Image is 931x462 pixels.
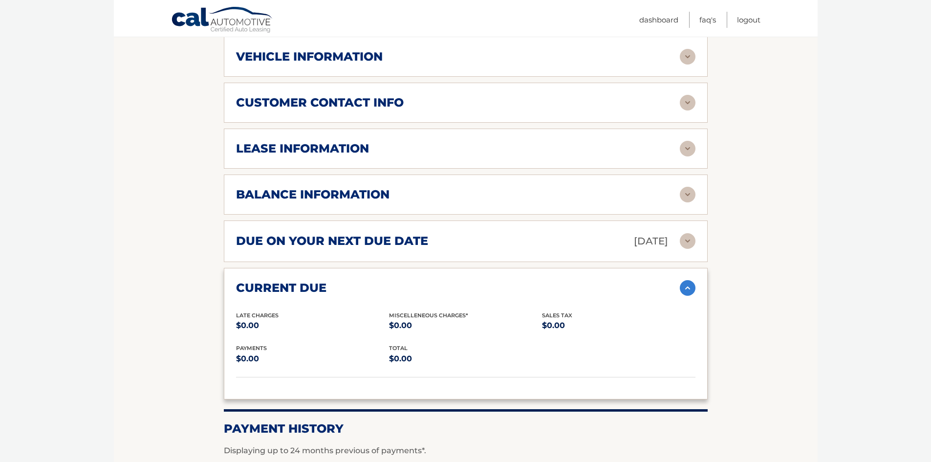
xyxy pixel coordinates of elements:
span: Late Charges [236,312,279,319]
a: Dashboard [639,12,678,28]
h2: due on your next due date [236,234,428,248]
img: accordion-rest.svg [680,141,695,156]
p: $0.00 [236,352,389,366]
img: accordion-rest.svg [680,95,695,110]
img: accordion-active.svg [680,280,695,296]
h2: Payment History [224,421,708,436]
p: [DATE] [634,233,668,250]
a: Cal Automotive [171,6,274,35]
p: $0.00 [389,319,542,332]
h2: balance information [236,187,390,202]
p: $0.00 [236,319,389,332]
span: payments [236,345,267,352]
span: Miscelleneous Charges* [389,312,468,319]
h2: current due [236,281,326,295]
a: Logout [737,12,760,28]
img: accordion-rest.svg [680,49,695,65]
p: $0.00 [389,352,542,366]
img: accordion-rest.svg [680,233,695,249]
p: $0.00 [542,319,695,332]
p: Displaying up to 24 months previous of payments*. [224,445,708,457]
h2: vehicle information [236,49,383,64]
h2: lease information [236,141,369,156]
h2: customer contact info [236,95,404,110]
span: Sales Tax [542,312,572,319]
img: accordion-rest.svg [680,187,695,202]
span: total [389,345,408,352]
a: FAQ's [699,12,716,28]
